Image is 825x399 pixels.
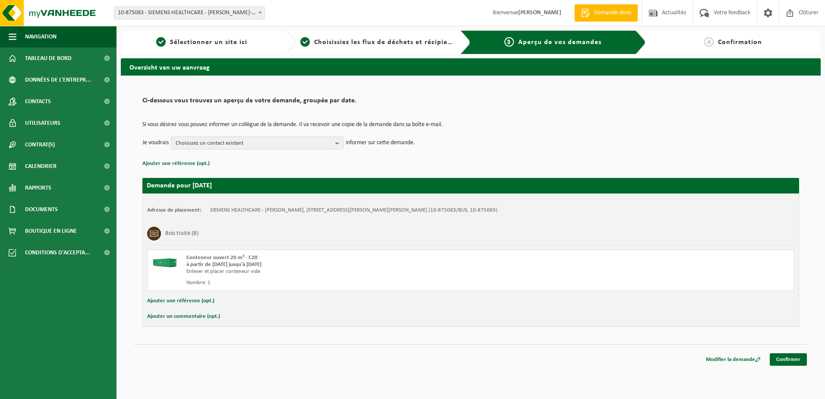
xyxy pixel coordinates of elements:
[171,136,343,149] button: Choisissez un contact existant
[699,353,767,366] a: Modifier la demande
[592,9,633,17] span: Demande devis
[25,69,91,91] span: Données de l'entrepr...
[114,6,265,19] span: 10-875083 - SIEMENS HEALTHCARE - WAUTHIER BRAINE - WAUTHIER-BRAINE
[518,9,561,16] strong: [PERSON_NAME]
[210,207,498,214] td: SIEMENS HEALTHCARE - [PERSON_NAME], [STREET_ADDRESS][PERSON_NAME][PERSON_NAME] (10-875083/BUS, 10...
[186,255,258,260] span: Conteneur ouvert 20 m³ - C20
[4,380,144,399] iframe: chat widget
[25,177,51,199] span: Rapports
[170,39,247,46] span: Sélectionner un site ici
[504,37,514,47] span: 3
[314,39,458,46] span: Choisissiez les flux de déchets et récipients
[346,136,415,149] p: informer sur cette demande.
[121,58,821,75] h2: Overzicht van uw aanvraag
[147,311,220,322] button: Ajouter un commentaire (opt.)
[114,7,265,19] span: 10-875083 - SIEMENS HEALTHCARE - WAUTHIER BRAINE - WAUTHIER-BRAINE
[25,220,77,242] span: Boutique en ligne
[165,227,198,241] h3: Bois traité (B)
[142,158,210,169] button: Ajouter une référence (opt.)
[147,182,212,189] strong: Demande pour [DATE]
[25,199,58,220] span: Documents
[125,37,279,47] a: 1Sélectionner un site ici
[152,254,178,267] img: HK-XC-20-GN-00.png
[186,268,505,275] div: Enlever et placer conteneur vide
[186,262,261,267] strong: à partir de [DATE] jusqu'à [DATE]
[147,207,202,213] strong: Adresse de placement:
[25,91,51,112] span: Contacts
[518,39,601,46] span: Aperçu de vos demandes
[704,37,714,47] span: 4
[186,279,505,286] div: Nombre: 1
[147,295,214,307] button: Ajouter une référence (opt.)
[142,97,799,109] h2: Ci-dessous vous trouvez un aperçu de votre demande, groupée par date.
[25,155,57,177] span: Calendrier
[142,122,799,128] p: Si vous désirez vous pouvez informer un collègue de la demande. Il va recevoir une copie de la de...
[770,353,807,366] a: Confirmer
[142,136,169,149] p: Je voudrais
[300,37,454,47] a: 2Choisissiez les flux de déchets et récipients
[176,137,332,150] span: Choisissez un contact existant
[156,37,166,47] span: 1
[574,4,638,22] a: Demande devis
[25,26,57,47] span: Navigation
[25,112,60,134] span: Utilisateurs
[25,134,55,155] span: Contrat(s)
[25,47,72,69] span: Tableau de bord
[718,39,762,46] span: Confirmation
[25,242,90,263] span: Conditions d'accepta...
[300,37,310,47] span: 2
